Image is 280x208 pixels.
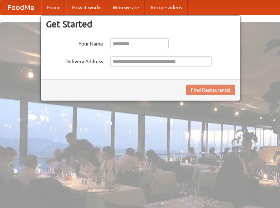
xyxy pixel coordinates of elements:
[0,0,41,15] a: FoodMe
[46,56,103,65] label: Delivery Address
[145,0,188,15] a: Recipe videos
[41,0,66,15] a: Home
[107,0,145,15] a: Who we are
[46,19,235,30] h3: Get Started
[186,85,235,95] button: Find Restaurants!
[66,0,107,15] a: How it works
[46,38,103,47] label: Your Name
